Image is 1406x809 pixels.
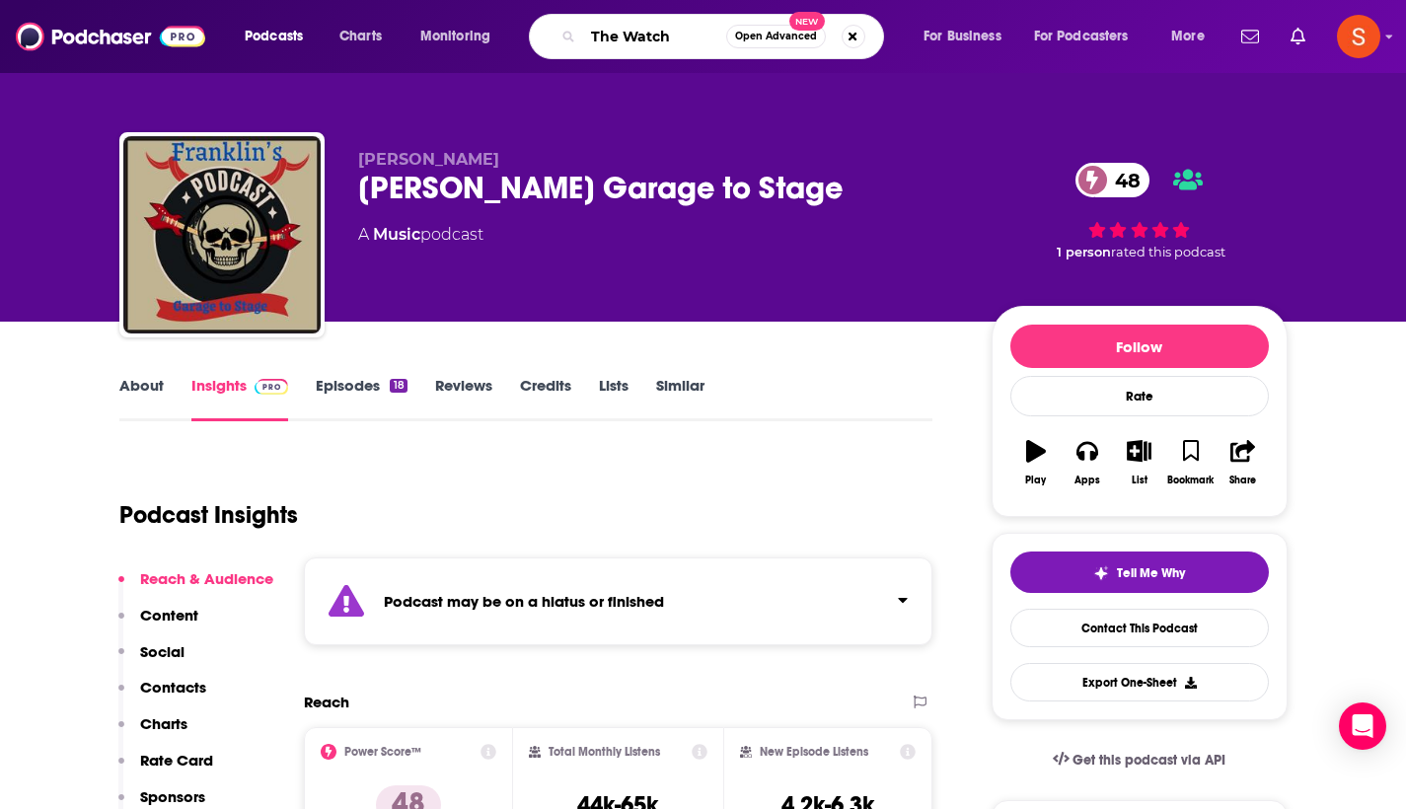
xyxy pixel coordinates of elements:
a: Music [373,225,420,244]
button: Contacts [118,678,206,714]
div: Play [1025,475,1046,486]
span: 48 [1095,163,1150,197]
span: For Business [924,23,1001,50]
h2: New Episode Listens [760,745,868,759]
div: Bookmark [1167,475,1214,486]
h2: Reach [304,693,349,711]
div: Share [1229,475,1256,486]
button: Apps [1062,427,1113,498]
img: User Profile [1337,15,1380,58]
div: 18 [390,379,407,393]
span: Monitoring [420,23,490,50]
input: Search podcasts, credits, & more... [583,21,726,52]
div: Search podcasts, credits, & more... [548,14,903,59]
div: Rate [1010,376,1269,416]
a: Episodes18 [316,376,407,421]
a: Show notifications dropdown [1233,20,1267,53]
span: Charts [339,23,382,50]
div: 48 1 personrated this podcast [992,150,1288,272]
button: List [1113,427,1164,498]
div: Open Intercom Messenger [1339,702,1386,750]
img: Podchaser Pro [255,379,289,395]
button: Share [1217,427,1268,498]
span: Open Advanced [735,32,817,41]
a: Charts [327,21,394,52]
div: A podcast [358,223,483,247]
button: Reach & Audience [118,569,273,606]
div: List [1132,475,1147,486]
span: [PERSON_NAME] [358,150,499,169]
h2: Power Score™ [344,745,421,759]
button: open menu [1157,21,1229,52]
button: Open AdvancedNew [726,25,826,48]
a: Reviews [435,376,492,421]
button: Play [1010,427,1062,498]
button: tell me why sparkleTell Me Why [1010,552,1269,593]
a: Similar [656,376,704,421]
img: Podchaser - Follow, Share and Rate Podcasts [16,18,205,55]
a: About [119,376,164,421]
a: Get this podcast via API [1037,736,1242,784]
p: Contacts [140,678,206,697]
button: Content [118,606,198,642]
p: Rate Card [140,751,213,770]
button: open menu [910,21,1026,52]
button: Follow [1010,325,1269,368]
a: Show notifications dropdown [1283,20,1313,53]
strong: Podcast may be on a hiatus or finished [384,592,664,611]
span: 1 person [1057,245,1111,259]
p: Charts [140,714,187,733]
button: Export One-Sheet [1010,663,1269,701]
p: Social [140,642,185,661]
a: InsightsPodchaser Pro [191,376,289,421]
button: open menu [231,21,329,52]
button: Charts [118,714,187,751]
section: Click to expand status details [304,557,933,645]
span: Podcasts [245,23,303,50]
a: 48 [1075,163,1150,197]
img: Franklin's Garage to Stage [123,136,321,333]
a: Credits [520,376,571,421]
a: Contact This Podcast [1010,609,1269,647]
span: Tell Me Why [1117,565,1185,581]
button: Bookmark [1165,427,1217,498]
p: Sponsors [140,787,205,806]
img: tell me why sparkle [1093,565,1109,581]
button: open menu [407,21,516,52]
button: Social [118,642,185,679]
button: Show profile menu [1337,15,1380,58]
span: Get this podcast via API [1073,752,1225,769]
span: Logged in as sadie76317 [1337,15,1380,58]
h1: Podcast Insights [119,500,298,530]
span: rated this podcast [1111,245,1225,259]
span: New [789,12,825,31]
button: open menu [1021,21,1157,52]
button: Rate Card [118,751,213,787]
span: More [1171,23,1205,50]
p: Content [140,606,198,625]
p: Reach & Audience [140,569,273,588]
div: Apps [1074,475,1100,486]
a: Lists [599,376,629,421]
span: For Podcasters [1034,23,1129,50]
h2: Total Monthly Listens [549,745,660,759]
